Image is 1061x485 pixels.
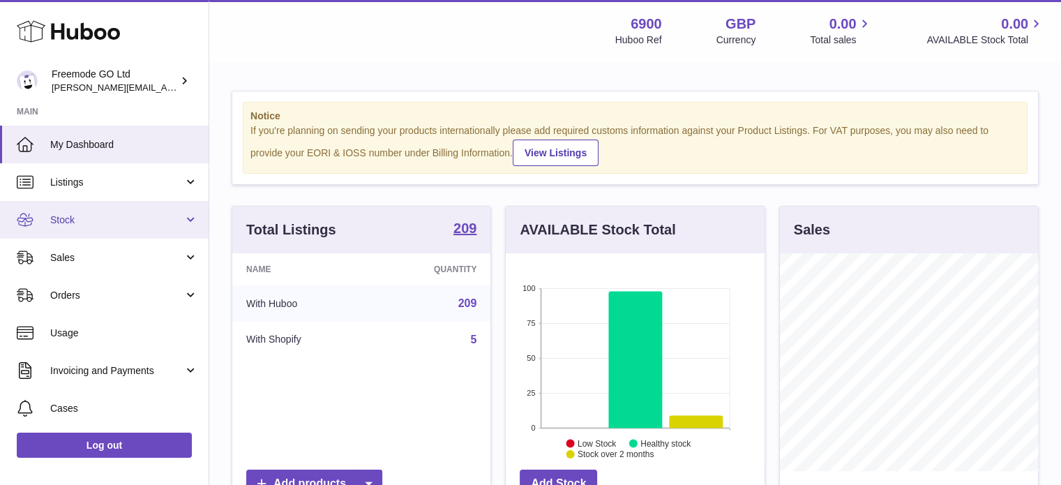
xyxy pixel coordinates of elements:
[810,15,872,47] a: 0.00 Total sales
[716,33,756,47] div: Currency
[615,33,662,47] div: Huboo Ref
[926,15,1044,47] a: 0.00 AVAILABLE Stock Total
[532,424,536,432] text: 0
[810,33,872,47] span: Total sales
[250,124,1020,166] div: If you're planning on sending your products internationally please add required customs informati...
[470,334,476,345] a: 5
[527,354,536,362] text: 50
[232,322,372,358] td: With Shopify
[50,327,198,340] span: Usage
[520,221,675,239] h3: AVAILABLE Stock Total
[50,176,183,189] span: Listings
[50,251,183,264] span: Sales
[829,15,857,33] span: 0.00
[17,433,192,458] a: Log out
[631,15,662,33] strong: 6900
[926,33,1044,47] span: AVAILABLE Stock Total
[1001,15,1028,33] span: 0.00
[640,438,691,448] text: Healthy stock
[50,364,183,378] span: Invoicing and Payments
[578,449,654,459] text: Stock over 2 months
[458,297,477,309] a: 209
[50,402,198,415] span: Cases
[513,140,599,166] a: View Listings
[232,285,372,322] td: With Huboo
[372,253,491,285] th: Quantity
[794,221,830,239] h3: Sales
[453,221,476,238] a: 209
[52,82,280,93] span: [PERSON_NAME][EMAIL_ADDRESS][DOMAIN_NAME]
[50,138,198,151] span: My Dashboard
[17,70,38,91] img: lenka.smikniarova@gioteck.com
[52,68,177,94] div: Freemode GO Ltd
[527,389,536,397] text: 25
[50,289,183,302] span: Orders
[250,110,1020,123] strong: Notice
[246,221,336,239] h3: Total Listings
[232,253,372,285] th: Name
[453,221,476,235] strong: 209
[725,15,755,33] strong: GBP
[522,284,535,292] text: 100
[50,214,183,227] span: Stock
[527,319,536,327] text: 75
[578,438,617,448] text: Low Stock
